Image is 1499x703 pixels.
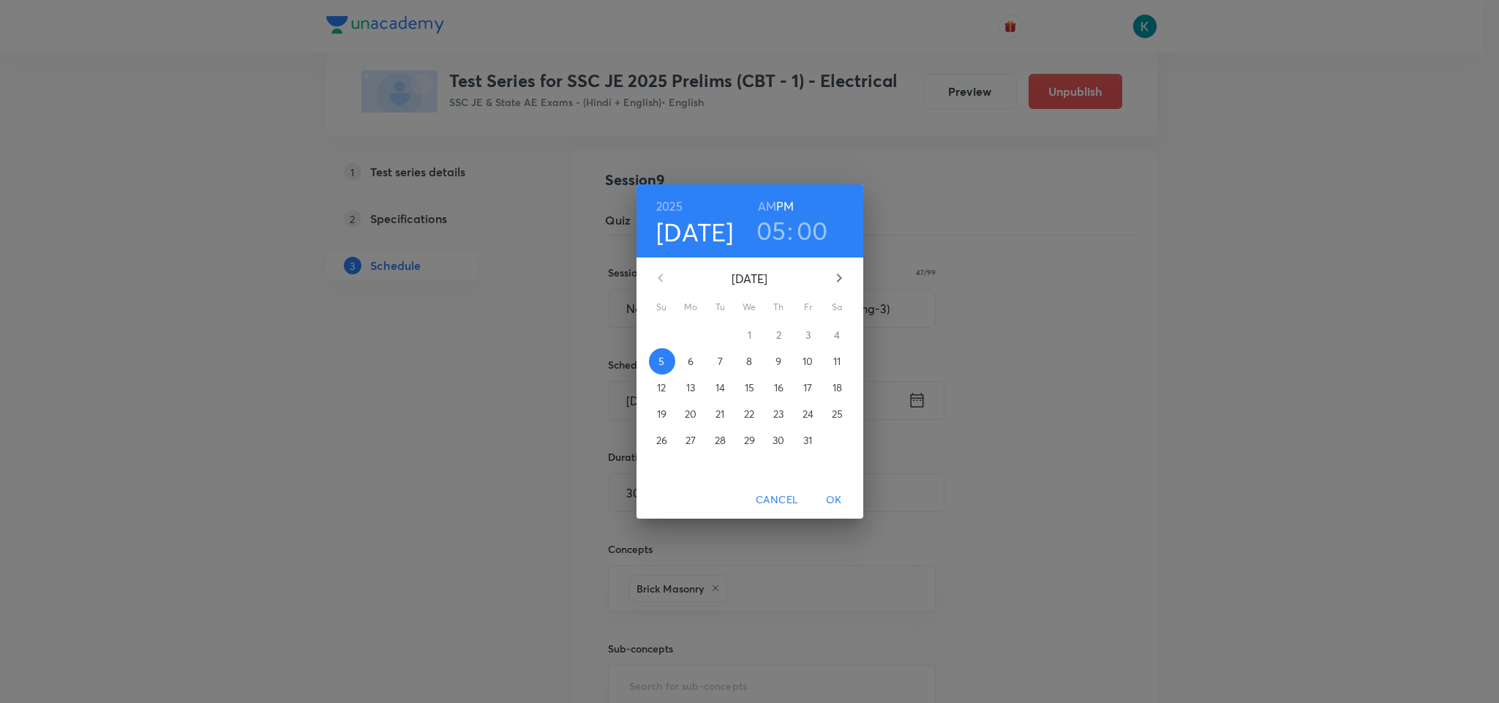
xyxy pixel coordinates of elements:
[756,491,798,509] span: Cancel
[656,217,734,247] button: [DATE]
[656,196,683,217] button: 2025
[795,401,822,427] button: 24
[685,407,696,421] p: 20
[766,348,792,375] button: 9
[707,348,734,375] button: 7
[787,215,793,246] h3: :
[766,427,792,454] button: 30
[657,407,666,421] p: 19
[803,380,812,395] p: 17
[766,375,792,401] button: 16
[744,407,754,421] p: 22
[795,427,822,454] button: 31
[824,401,851,427] button: 25
[707,300,734,315] span: Tu
[658,354,664,369] p: 5
[795,375,822,401] button: 17
[649,348,675,375] button: 5
[737,300,763,315] span: We
[715,433,726,448] p: 28
[773,407,784,421] p: 23
[773,433,784,448] p: 30
[811,486,857,514] button: OK
[678,300,705,315] span: Mo
[824,375,851,401] button: 18
[685,433,696,448] p: 27
[678,270,822,287] p: [DATE]
[649,427,675,454] button: 26
[774,380,784,395] p: 16
[649,401,675,427] button: 19
[707,427,734,454] button: 28
[816,491,852,509] span: OK
[795,300,822,315] span: Fr
[678,401,705,427] button: 20
[795,348,822,375] button: 10
[737,375,763,401] button: 15
[833,380,842,395] p: 18
[686,380,695,395] p: 13
[833,354,841,369] p: 11
[715,380,725,395] p: 14
[737,348,763,375] button: 8
[688,354,694,369] p: 6
[803,433,812,448] p: 31
[657,380,666,395] p: 12
[803,354,813,369] p: 10
[750,486,804,514] button: Cancel
[824,300,851,315] span: Sa
[707,401,734,427] button: 21
[649,300,675,315] span: Su
[707,375,734,401] button: 14
[775,354,781,369] p: 9
[649,375,675,401] button: 12
[718,354,723,369] p: 7
[832,407,843,421] p: 25
[824,348,851,375] button: 11
[766,401,792,427] button: 23
[678,375,705,401] button: 13
[766,300,792,315] span: Th
[737,427,763,454] button: 29
[737,401,763,427] button: 22
[678,348,705,375] button: 6
[715,407,724,421] p: 21
[756,215,786,246] button: 05
[758,196,776,217] button: AM
[744,433,755,448] p: 29
[803,407,814,421] p: 24
[745,380,754,395] p: 15
[746,354,752,369] p: 8
[797,215,828,246] button: 00
[776,196,794,217] button: PM
[656,433,667,448] p: 26
[678,427,705,454] button: 27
